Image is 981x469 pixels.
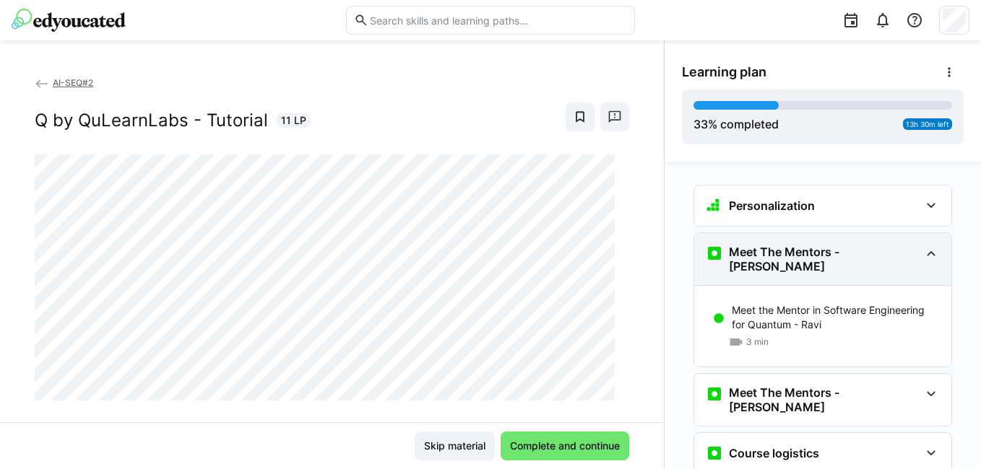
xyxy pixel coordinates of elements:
[501,431,629,460] button: Complete and continue
[732,303,940,332] p: Meet the Mentor in Software Engineering for Quantum - Ravi
[693,115,779,133] div: % completed
[729,385,920,414] h3: Meet The Mentors - [PERSON_NAME]
[415,431,495,460] button: Skip material
[368,14,627,27] input: Search skills and learning paths…
[906,120,949,128] span: 13h 30m left
[422,439,488,453] span: Skip material
[35,77,93,88] a: AI-SEQ#2
[35,110,268,131] h2: Q by QuLearnLabs - Tutorial
[729,245,920,273] h3: Meet The Mentors - [PERSON_NAME]
[508,439,622,453] span: Complete and continue
[746,336,769,348] span: 3 min
[281,113,306,128] span: 11 LP
[729,446,819,460] h3: Course logistics
[682,64,766,80] span: Learning plan
[53,77,93,88] span: AI-SEQ#2
[693,117,708,131] span: 33
[729,198,815,213] h3: Personalization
